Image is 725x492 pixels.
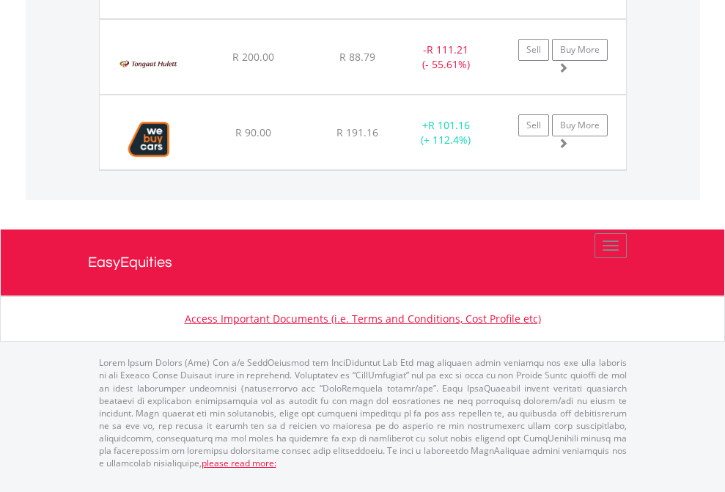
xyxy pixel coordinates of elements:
a: Buy More [552,114,608,136]
span: R 88.79 [339,50,375,64]
span: R 200.00 [232,50,274,64]
a: Access Important Documents (i.e. Terms and Conditions, Cost Profile etc) [185,312,541,326]
span: R 111.21 [427,43,468,56]
div: - (- 55.61%) [400,43,492,72]
a: Buy More [552,39,608,61]
a: Sell [518,39,549,61]
span: R 191.16 [336,125,378,139]
div: + (+ 112.4%) [400,118,492,147]
a: please read more: [202,457,276,469]
p: Lorem Ipsum Dolors (Ame) Con a/e SeddOeiusmod tem InciDiduntut Lab Etd mag aliquaen admin veniamq... [99,356,627,469]
a: Sell [518,114,549,136]
span: R 90.00 [235,125,271,139]
span: R 101.16 [428,118,470,132]
a: EasyEquities [88,230,638,295]
img: EQU.ZA.TON.png [107,38,190,90]
img: EQU.ZA.WBC.png [107,114,191,166]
